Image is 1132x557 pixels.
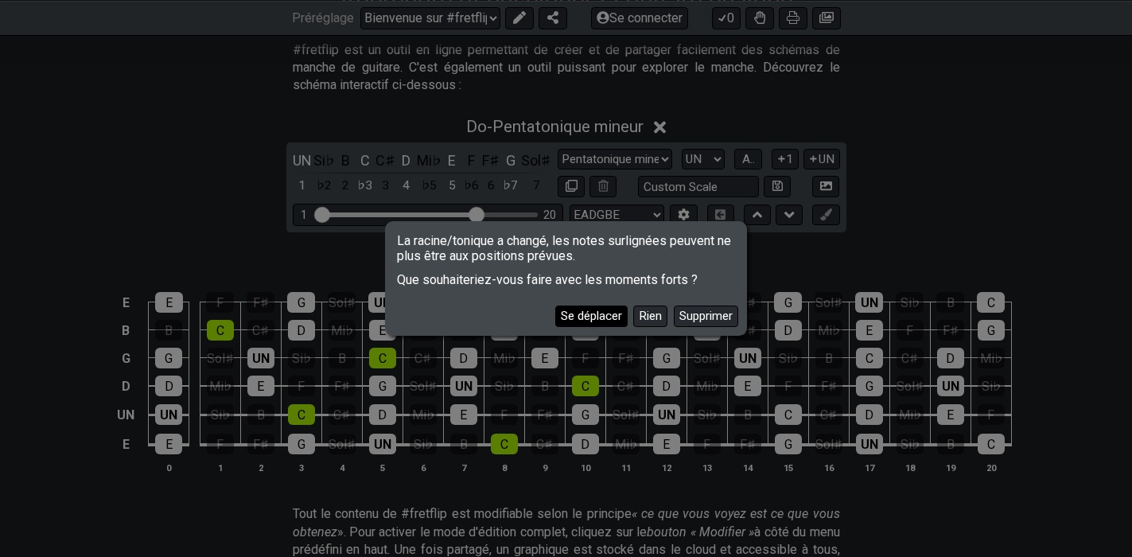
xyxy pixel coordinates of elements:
[674,306,738,327] button: Supprimer
[679,309,733,323] font: Supprimer
[397,233,731,263] font: La racine/tonique a changé, les notes surlignées peuvent ne plus être aux positions prévues.
[397,272,698,287] font: Que souhaiteriez-vous faire avec les moments forts ?
[639,309,662,323] font: Rien
[561,309,622,323] font: Se déplacer
[633,306,667,327] button: Rien
[555,306,628,327] button: Se déplacer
